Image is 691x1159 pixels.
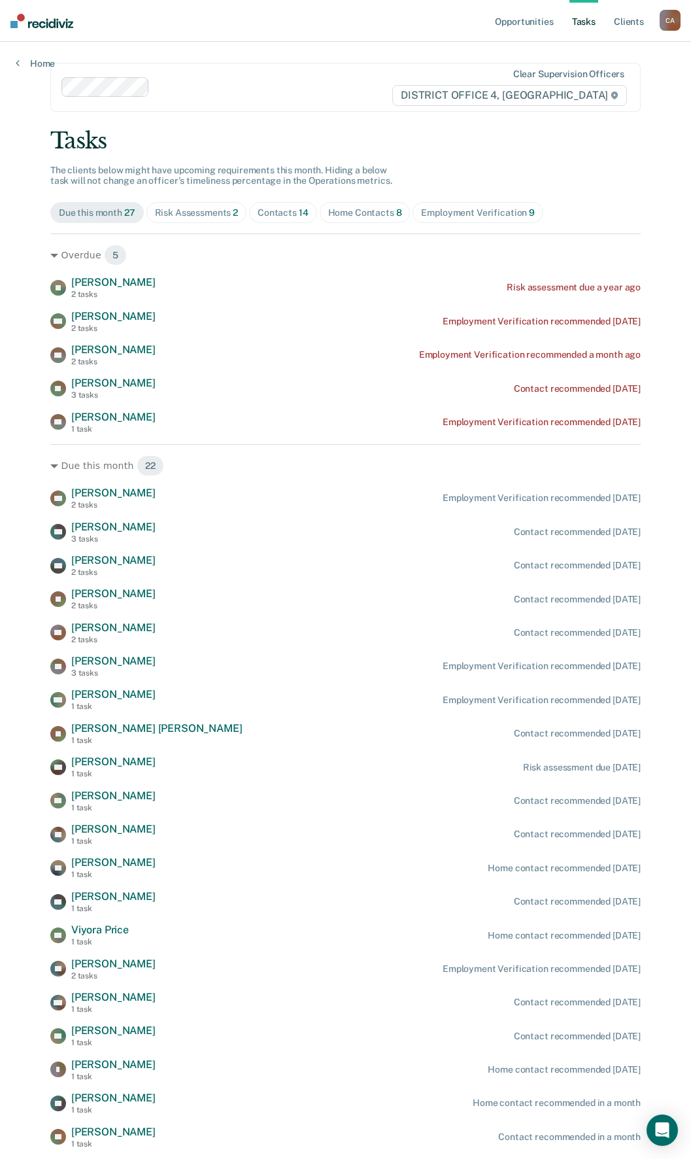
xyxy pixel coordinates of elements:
div: Contact recommended in a month [498,1132,641,1143]
div: 1 task [71,937,129,946]
span: 22 [137,455,164,476]
span: DISTRICT OFFICE 4, [GEOGRAPHIC_DATA] [392,85,627,106]
div: Tasks [50,128,641,154]
span: [PERSON_NAME] [71,621,156,634]
span: The clients below might have upcoming requirements this month. Hiding a below task will not chang... [50,165,392,186]
span: [PERSON_NAME] [PERSON_NAME] [71,722,243,735]
div: Contact recommended [DATE] [514,383,641,394]
span: [PERSON_NAME] [71,755,156,768]
span: 2 [233,207,238,218]
span: [PERSON_NAME] [71,521,156,533]
div: 1 task [71,837,156,846]
div: Contact recommended [DATE] [514,594,641,605]
span: 27 [124,207,135,218]
div: Due this month [59,207,135,218]
span: 9 [529,207,535,218]
div: Contact recommended [DATE] [514,527,641,538]
div: Employment Verification recommended [DATE] [443,695,641,706]
span: [PERSON_NAME] [71,1126,156,1138]
span: [PERSON_NAME] [71,1092,156,1104]
div: Contact recommended [DATE] [514,829,641,840]
div: Contact recommended [DATE] [514,560,641,571]
span: [PERSON_NAME] [71,377,156,389]
div: 2 tasks [71,601,156,610]
span: [PERSON_NAME] [71,343,156,356]
div: Home contact recommended in a month [473,1098,641,1109]
div: Contact recommended [DATE] [514,896,641,907]
span: [PERSON_NAME] [71,310,156,322]
div: 1 task [71,1105,156,1115]
div: Home contact recommended [DATE] [488,930,641,941]
span: [PERSON_NAME] [71,487,156,499]
div: Contact recommended [DATE] [514,728,641,739]
div: 3 tasks [71,390,156,400]
div: Contact recommended [DATE] [514,997,641,1008]
span: [PERSON_NAME] [71,1058,156,1071]
span: 14 [299,207,309,218]
div: 1 task [71,424,156,434]
span: [PERSON_NAME] [71,276,156,288]
div: 1 task [71,736,243,745]
div: 3 tasks [71,534,156,544]
span: Viyora Price [71,924,129,936]
button: CA [660,10,681,31]
div: Due this month 22 [50,455,641,476]
div: 1 task [71,1005,156,1014]
a: Home [16,58,55,69]
div: Home contact recommended [DATE] [488,863,641,874]
div: Risk assessment due a year ago [507,282,641,293]
span: 5 [104,245,127,266]
div: C A [660,10,681,31]
div: Contacts [258,207,309,218]
div: Employment Verification recommended [DATE] [443,316,641,327]
div: 3 tasks [71,668,156,678]
div: Contact recommended [DATE] [514,795,641,806]
span: [PERSON_NAME] [71,991,156,1003]
div: 2 tasks [71,357,156,366]
img: Recidiviz [10,14,73,28]
span: [PERSON_NAME] [71,1024,156,1037]
div: 2 tasks [71,324,156,333]
div: Employment Verification recommended [DATE] [443,661,641,672]
div: 2 tasks [71,971,156,980]
div: 1 task [71,803,156,812]
span: [PERSON_NAME] [71,587,156,600]
div: Employment Verification recommended [DATE] [443,417,641,428]
span: [PERSON_NAME] [71,554,156,566]
div: 1 task [71,870,156,879]
div: 2 tasks [71,290,156,299]
span: [PERSON_NAME] [71,789,156,802]
div: 2 tasks [71,635,156,644]
div: 1 task [71,702,156,711]
div: Employment Verification recommended a month ago [419,349,641,360]
div: Clear supervision officers [513,69,624,80]
span: [PERSON_NAME] [71,958,156,970]
div: Employment Verification recommended [DATE] [443,493,641,504]
div: 1 task [71,769,156,778]
span: 8 [396,207,402,218]
div: 1 task [71,1139,156,1149]
div: 1 task [71,904,156,913]
div: 1 task [71,1038,156,1047]
span: [PERSON_NAME] [71,856,156,869]
div: Employment Verification [421,207,535,218]
span: [PERSON_NAME] [71,688,156,701]
div: Home contact recommended [DATE] [488,1064,641,1075]
span: [PERSON_NAME] [71,655,156,667]
div: Risk assessment due [DATE] [523,762,641,773]
div: Contact recommended [DATE] [514,627,641,638]
div: Overdue 5 [50,245,641,266]
div: Risk Assessments [155,207,239,218]
span: [PERSON_NAME] [71,411,156,423]
div: Contact recommended [DATE] [514,1031,641,1042]
div: 2 tasks [71,568,156,577]
div: 1 task [71,1072,156,1081]
div: Home Contacts [328,207,402,218]
span: [PERSON_NAME] [71,890,156,903]
div: Employment Verification recommended [DATE] [443,963,641,975]
div: 2 tasks [71,500,156,510]
span: [PERSON_NAME] [71,823,156,835]
div: Open Intercom Messenger [647,1115,678,1146]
